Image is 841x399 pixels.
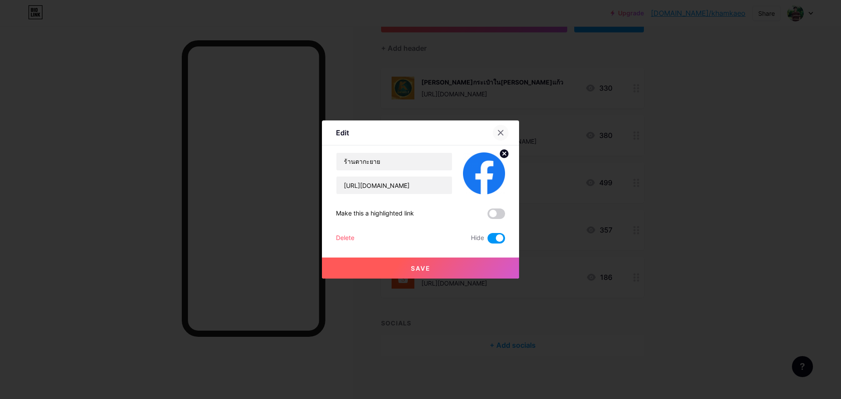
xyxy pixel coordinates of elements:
span: Hide [471,233,484,244]
div: Make this a highlighted link [336,208,414,219]
input: URL [336,177,452,194]
span: Save [411,265,431,272]
div: Delete [336,233,354,244]
input: Title [336,153,452,170]
div: Edit [336,127,349,138]
button: Save [322,258,519,279]
img: link_thumbnail [463,152,505,194]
